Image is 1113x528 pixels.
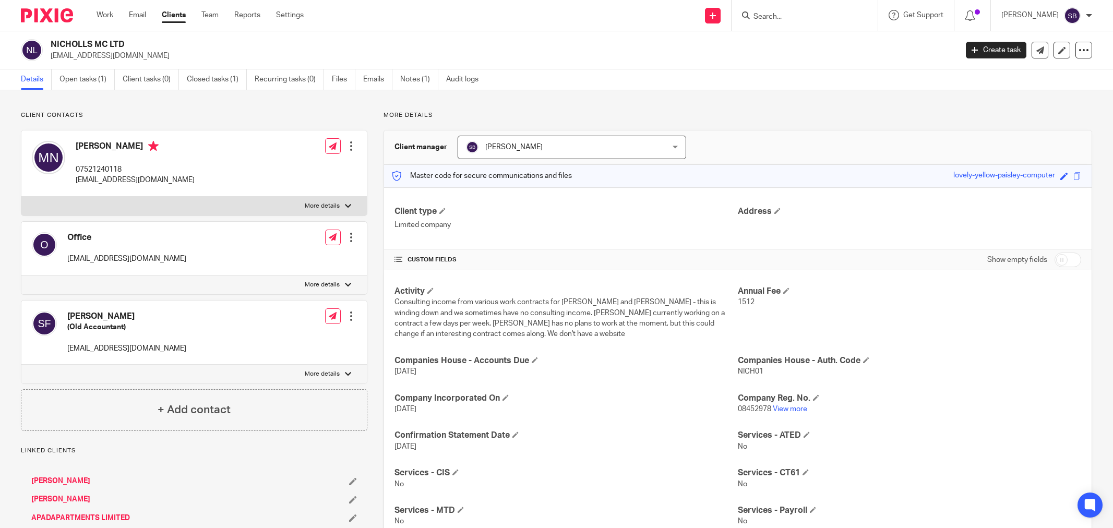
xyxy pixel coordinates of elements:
a: Notes (1) [400,69,438,90]
h4: Company Reg. No. [738,393,1081,404]
a: [PERSON_NAME] [31,476,90,486]
h4: Services - ATED [738,430,1081,441]
p: Master code for secure communications and files [392,171,572,181]
i: Primary [148,141,159,151]
h4: Address [738,206,1081,217]
img: Pixie [21,8,73,22]
span: Consulting income from various work contracts for [PERSON_NAME] and [PERSON_NAME] - this is windi... [394,298,725,338]
h4: Services - CIS [394,467,738,478]
h4: [PERSON_NAME] [76,141,195,154]
a: Work [97,10,113,20]
img: svg%3E [32,232,57,257]
a: Files [332,69,355,90]
p: [EMAIL_ADDRESS][DOMAIN_NAME] [76,175,195,185]
span: No [738,481,747,488]
a: APADAPARTMENTS LIMITED [31,513,130,523]
h4: + Add contact [158,402,231,418]
h4: Services - Payroll [738,505,1081,516]
span: No [394,481,404,488]
a: Emails [363,69,392,90]
a: Client tasks (0) [123,69,179,90]
h4: Companies House - Accounts Due [394,355,738,366]
a: Team [201,10,219,20]
a: View more [773,405,807,413]
h4: Services - CT61 [738,467,1081,478]
h4: Client type [394,206,738,217]
label: Show empty fields [987,255,1047,265]
p: More details [384,111,1092,119]
h4: Companies House - Auth. Code [738,355,1081,366]
p: More details [305,281,340,289]
p: [EMAIL_ADDRESS][DOMAIN_NAME] [67,343,186,354]
div: lovely-yellow-paisley-computer [953,170,1055,182]
p: 07521240118 [76,164,195,175]
span: [DATE] [394,443,416,450]
h4: Office [67,232,186,243]
span: No [738,443,747,450]
img: svg%3E [32,311,57,336]
a: Recurring tasks (0) [255,69,324,90]
a: Details [21,69,52,90]
h4: Activity [394,286,738,297]
h4: Annual Fee [738,286,1081,297]
span: No [738,518,747,525]
span: 1512 [738,298,755,306]
img: svg%3E [466,141,478,153]
a: Create task [966,42,1026,58]
a: Clients [162,10,186,20]
p: [EMAIL_ADDRESS][DOMAIN_NAME] [51,51,950,61]
img: svg%3E [32,141,65,174]
span: [DATE] [394,405,416,413]
h4: Confirmation Statement Date [394,430,738,441]
a: Reports [234,10,260,20]
p: More details [305,370,340,378]
h4: Services - MTD [394,505,738,516]
a: Audit logs [446,69,486,90]
h2: NICHOLLS MC LTD [51,39,770,50]
h3: Client manager [394,142,447,152]
a: Open tasks (1) [59,69,115,90]
h4: [PERSON_NAME] [67,311,186,322]
span: Get Support [903,11,943,19]
p: Limited company [394,220,738,230]
img: svg%3E [21,39,43,61]
p: Client contacts [21,111,367,119]
h4: CUSTOM FIELDS [394,256,738,264]
h5: (Old Accountant) [67,322,186,332]
span: No [394,518,404,525]
h4: Company Incorporated On [394,393,738,404]
p: Linked clients [21,447,367,455]
p: More details [305,202,340,210]
a: Closed tasks (1) [187,69,247,90]
span: [DATE] [394,368,416,375]
a: [PERSON_NAME] [31,494,90,505]
span: NICH01 [738,368,763,375]
input: Search [752,13,846,22]
img: svg%3E [1064,7,1081,24]
p: [PERSON_NAME] [1001,10,1059,20]
span: [PERSON_NAME] [485,143,543,151]
a: Email [129,10,146,20]
span: 08452978 [738,405,771,413]
p: [EMAIL_ADDRESS][DOMAIN_NAME] [67,254,186,264]
a: Settings [276,10,304,20]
